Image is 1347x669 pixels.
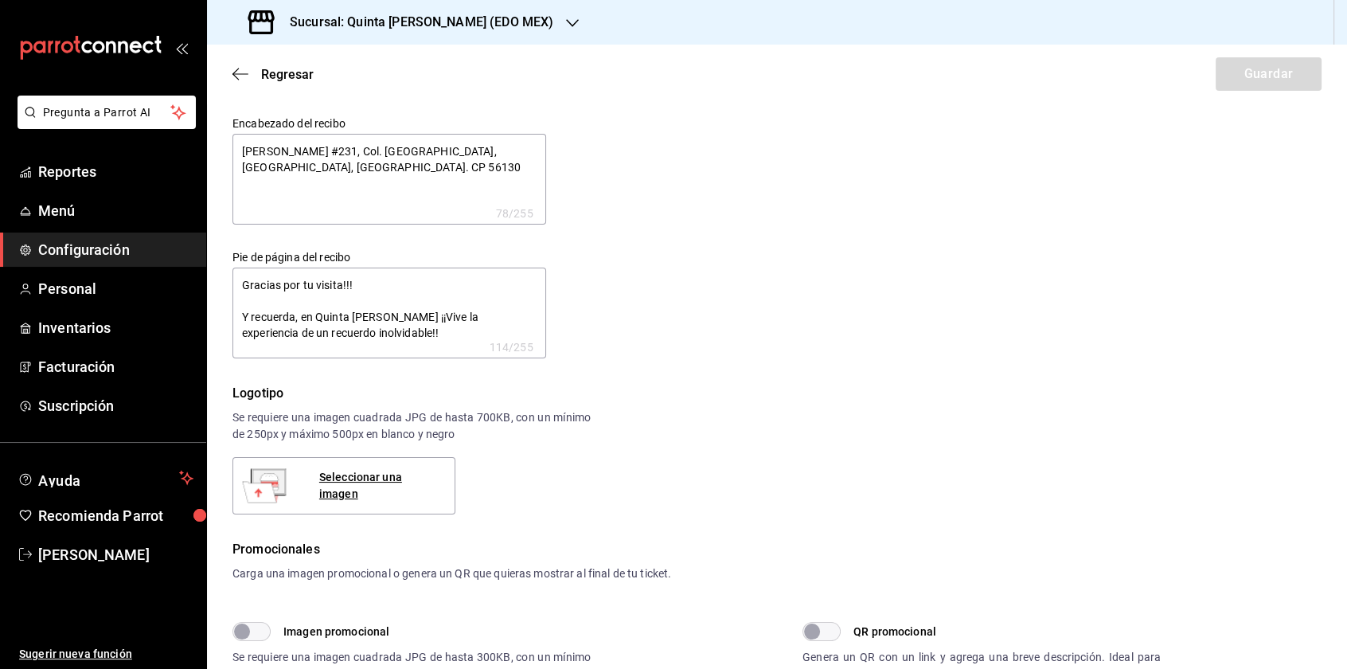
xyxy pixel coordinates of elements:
[232,540,1322,559] div: Promocionales
[232,565,1322,582] div: Carga una imagen promocional o genera un QR que quieras mostrar al final de tu ticket.
[38,544,193,565] span: [PERSON_NAME]
[232,67,314,82] button: Regresar
[38,468,173,487] span: Ayuda
[277,13,553,32] h3: Sucursal: Quinta [PERSON_NAME] (EDO MEX)
[319,469,442,503] div: Seleccionar una imagen
[38,356,193,378] span: Facturación
[38,505,193,526] span: Recomienda Parrot
[261,67,314,82] span: Regresar
[38,200,193,221] span: Menú
[38,317,193,338] span: Inventarios
[43,104,171,121] span: Pregunta a Parrot AI
[38,278,193,299] span: Personal
[232,384,1322,403] div: Logotipo
[38,161,193,182] span: Reportes
[38,239,193,260] span: Configuración
[19,646,193,663] span: Sugerir nueva función
[18,96,196,129] button: Pregunta a Parrot AI
[239,460,290,511] img: Preview
[175,41,188,54] button: open_drawer_menu
[232,118,546,129] label: Encabezado del recibo
[490,339,533,355] div: 114 /255
[283,624,389,640] span: Imagen promocional
[853,624,936,640] span: QR promocional
[232,409,591,443] div: Se requiere una imagen cuadrada JPG de hasta 700KB, con un mínimo de 250px y máximo 500px en blan...
[11,115,196,132] a: Pregunta a Parrot AI
[38,395,193,417] span: Suscripción
[496,205,533,221] div: 78 /255
[232,252,546,263] label: Pie de página del recibo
